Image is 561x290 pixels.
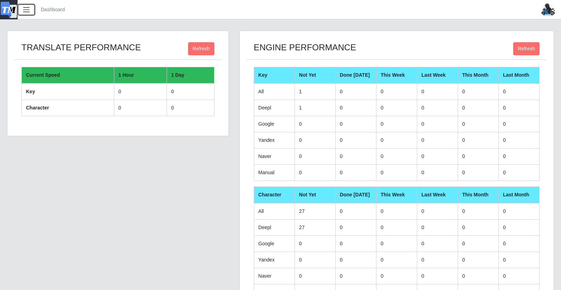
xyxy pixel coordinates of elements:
[376,100,417,116] td: 0
[167,100,214,116] td: 0
[498,236,539,252] td: 0
[417,236,458,252] td: 0
[295,83,335,100] td: 1
[417,252,458,268] td: 0
[498,83,539,100] td: 0
[513,42,540,55] button: Refresh
[381,191,413,198] div: This Week
[417,100,458,116] td: 0
[417,116,458,132] td: 0
[118,71,162,79] div: 1 Hour
[503,191,535,198] div: Last Month
[254,100,295,116] td: Deepl
[498,100,539,116] td: 0
[376,132,417,149] td: 0
[335,116,376,132] td: 0
[376,252,417,268] td: 0
[295,165,335,181] td: 0
[498,132,539,149] td: 0
[335,236,376,252] td: 0
[340,191,372,198] div: Done [DATE]
[167,83,214,100] td: 0
[254,203,295,220] td: All
[295,203,335,220] td: 27
[458,165,498,181] td: 0
[498,203,539,220] td: 0
[503,71,535,79] div: Last Month
[254,165,295,181] td: Manual
[295,149,335,165] td: 0
[381,71,413,79] div: This Week
[335,220,376,236] td: 0
[1,2,17,18] img: japan.webike.net Logo
[335,165,376,181] td: 0
[462,191,494,198] div: This Month
[188,42,214,55] button: Refresh
[299,71,331,79] div: Not Yet
[335,100,376,116] td: 0
[417,165,458,181] td: 0
[458,100,498,116] td: 0
[254,42,356,52] h3: ENGINE PERFORMANCE
[458,268,498,284] td: 0
[417,220,458,236] td: 0
[114,100,167,116] td: 0
[114,83,167,100] td: 0
[335,203,376,220] td: 0
[376,203,417,220] td: 0
[26,105,49,111] b: Character
[254,83,295,100] td: All
[26,89,35,94] b: Key
[421,191,453,198] div: Last Week
[458,83,498,100] td: 0
[458,236,498,252] td: 0
[376,116,417,132] td: 0
[376,220,417,236] td: 0
[498,165,539,181] td: 0
[458,116,498,132] td: 0
[254,252,295,268] td: Yandex
[376,149,417,165] td: 0
[295,116,335,132] td: 0
[498,116,539,132] td: 0
[258,191,290,198] div: Character
[258,71,290,79] div: Key
[417,268,458,284] td: 0
[458,149,498,165] td: 0
[295,252,335,268] td: 0
[498,149,539,165] td: 0
[417,132,458,149] td: 0
[458,252,498,268] td: 0
[295,100,335,116] td: 1
[299,191,331,198] div: Not Yet
[295,132,335,149] td: 0
[171,71,210,79] div: 1 Day
[376,83,417,100] td: 0
[376,236,417,252] td: 0
[458,132,498,149] td: 0
[498,220,539,236] td: 0
[335,83,376,100] td: 0
[254,116,295,132] td: Google
[335,268,376,284] td: 0
[295,236,335,252] td: 0
[540,4,556,16] img: admin@bootstrapmaster.com
[335,252,376,268] td: 0
[254,236,295,252] td: Google
[21,42,141,52] h3: TRANSLATE PERFORMANCE
[417,83,458,100] td: 0
[254,220,295,236] td: Deepl
[458,203,498,220] td: 0
[498,268,539,284] td: 0
[376,165,417,181] td: 0
[254,149,295,165] td: Naver
[26,71,110,79] div: Current Speed
[421,71,453,79] div: Last Week
[295,268,335,284] td: 0
[417,149,458,165] td: 0
[335,149,376,165] td: 0
[376,268,417,284] td: 0
[254,268,295,284] td: Naver
[498,252,539,268] td: 0
[295,220,335,236] td: 27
